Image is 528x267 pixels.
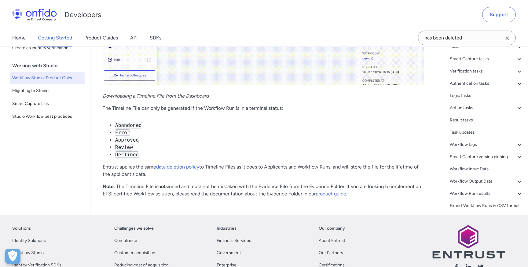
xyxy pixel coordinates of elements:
svg: Clear search field button [504,35,511,42]
a: About Entrust [319,237,345,244]
a: Industries [217,225,237,232]
code: Error [115,129,130,136]
a: Workflow Run Timeline Files [450,214,523,222]
a: Smart Capture Link [10,98,85,110]
p: : The Timeline File is signed and must not be mistaken with the Evidence File from the Evidence F... [103,183,424,198]
a: Our Partners [319,249,343,257]
a: SDKs [150,29,161,46]
a: Product Guides [84,29,118,46]
img: Entrust logo [432,225,505,259]
a: Authentication tasks [450,80,523,87]
span: Studio Workflow best practices [12,113,83,120]
span: Create an identity verification [12,44,83,52]
a: product guide [316,191,346,197]
a: Getting Started [38,29,72,46]
span: Smart Capture Link [12,100,83,107]
button: Open Preferences [5,249,20,264]
a: Financial Services [217,237,251,244]
a: Studio Workflow best practices [10,110,85,123]
a: Home [12,29,26,46]
code: Abandoned [115,122,142,128]
a: Smart Capture version pinning [450,153,523,161]
a: Support [482,7,516,22]
strong: Note [103,184,114,189]
em: Downloading a Timeline File from the Dashboard [103,93,209,99]
a: Task updates [450,129,523,136]
strong: not [158,184,166,189]
a: Export Workflow Runs in CSV format [450,202,523,210]
a: Our company [319,225,345,232]
div: Working with Studio [12,60,88,72]
a: Action tasks [450,104,523,112]
a: API [130,29,137,46]
input: Onfido search input field [418,31,516,45]
span: Workflow Studio: Product Guide [12,74,83,82]
a: Workflow Run results [450,190,523,197]
code: Review [115,144,133,150]
h1: Developers [64,10,101,20]
div: Cookie Preferences [5,249,20,264]
img: Onfido Logo [12,9,57,21]
a: Customer acquisition [114,249,155,257]
a: Smart Capture tasks [450,55,523,63]
a: Government [217,249,241,257]
a: data deletion policy [156,164,199,170]
a: Migrating to Studio [10,85,85,97]
a: Solutions [12,225,31,232]
a: Compliance [114,237,137,244]
span: Migrating to Studio [12,87,83,95]
p: The Timeline File can only be generated if the Workflow Run is in a terminal status: [103,105,424,112]
code: Approved [115,137,139,143]
a: Result tasks [450,117,523,124]
a: Logic tasks [450,92,523,99]
code: Declined [115,151,139,158]
a: Workflow Output Data [450,178,523,185]
a: Challenges we solve [114,225,154,232]
a: Verification tasks [450,68,523,75]
p: Entrust applies the same to Timeline Files as it does to Applicants and Workflow Runs, and will s... [103,163,424,178]
a: Workflow Studio [12,249,44,257]
a: Workflow Studio: Product Guide [10,72,85,84]
a: Workflow tags [450,141,523,148]
a: Workflow Input Data [450,165,523,173]
a: Identity Solutions [12,237,46,244]
a: Create an identity verification [10,42,85,54]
